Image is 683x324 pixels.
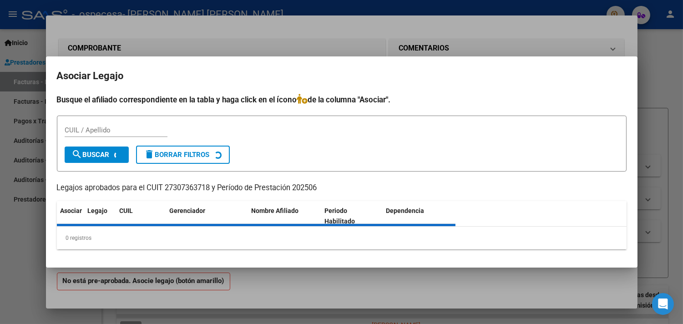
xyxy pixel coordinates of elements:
[652,293,674,315] div: Open Intercom Messenger
[57,67,627,85] h2: Asociar Legajo
[57,201,84,231] datatable-header-cell: Asociar
[136,146,230,164] button: Borrar Filtros
[57,94,627,106] h4: Busque el afiliado correspondiente en la tabla y haga click en el ícono de la columna "Asociar".
[84,201,116,231] datatable-header-cell: Legajo
[116,201,166,231] datatable-header-cell: CUIL
[248,201,321,231] datatable-header-cell: Nombre Afiliado
[61,207,82,214] span: Asociar
[65,147,129,163] button: Buscar
[166,201,248,231] datatable-header-cell: Gerenciador
[120,207,133,214] span: CUIL
[72,151,110,159] span: Buscar
[382,201,455,231] datatable-header-cell: Dependencia
[252,207,299,214] span: Nombre Afiliado
[386,207,424,214] span: Dependencia
[321,201,382,231] datatable-header-cell: Periodo Habilitado
[144,149,155,160] mat-icon: delete
[72,149,83,160] mat-icon: search
[324,207,355,225] span: Periodo Habilitado
[88,207,108,214] span: Legajo
[170,207,206,214] span: Gerenciador
[57,227,627,249] div: 0 registros
[144,151,210,159] span: Borrar Filtros
[57,182,627,194] p: Legajos aprobados para el CUIT 27307363718 y Período de Prestación 202506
